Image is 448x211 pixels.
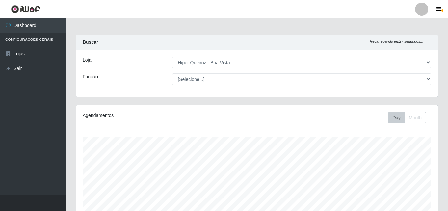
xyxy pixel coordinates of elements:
[370,40,423,43] i: Recarregando em 27 segundos...
[83,73,98,80] label: Função
[83,57,91,64] label: Loja
[405,112,426,123] button: Month
[388,112,426,123] div: First group
[83,40,98,45] strong: Buscar
[83,112,222,119] div: Agendamentos
[388,112,405,123] button: Day
[11,5,40,13] img: CoreUI Logo
[388,112,431,123] div: Toolbar with button groups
